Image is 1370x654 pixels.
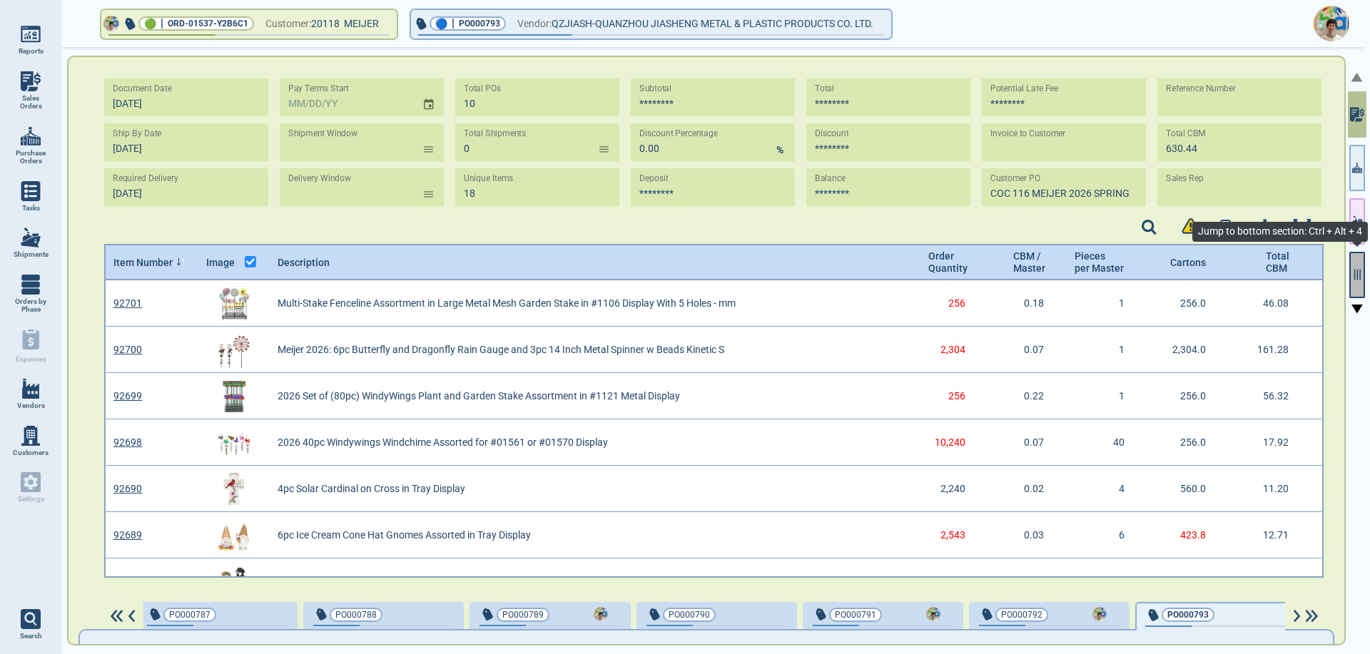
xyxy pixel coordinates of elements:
label: Deposit [639,173,669,184]
label: Pay Terms Start [288,83,349,94]
span: | [452,16,455,31]
label: Invoice to Customer [990,128,1065,139]
img: menu_icon [21,126,41,146]
label: Total [815,83,834,94]
div: 1 [1065,327,1144,373]
span: Reports [19,47,44,56]
label: Customer PO [990,173,1040,184]
img: menu_icon [21,379,41,399]
span: PO000793 [459,16,500,31]
span: Vendors [17,402,45,410]
span: Pieces per Master [1075,250,1124,273]
span: Tasks [22,204,40,213]
div: 11.20 [1226,466,1308,512]
div: 17.92 [1226,419,1308,466]
a: 92698 [113,437,142,449]
img: menu_icon [21,71,41,91]
input: MM/DD/YY [104,78,260,116]
div: 40 [1065,419,1144,466]
span: Description [278,257,330,268]
div: 0.03 [987,512,1065,558]
span: Orders by Phase [11,297,50,314]
a: 92699 [113,391,142,402]
span: MEIJER [344,18,379,29]
label: Delivery Window [288,173,351,184]
span: 256 [948,298,965,310]
a: 92690 [113,484,142,495]
div: grid [104,280,1324,578]
span: Shipments [14,250,49,259]
span: PO000793 [1167,608,1209,622]
img: 92701Img [216,286,252,322]
div: 46.08 [1226,280,1308,327]
label: Document Date [113,83,172,94]
span: 2,304 [940,344,965,356]
span: Item Number [113,257,173,268]
div: 1 [1065,280,1144,327]
label: Total Shipments [464,128,526,139]
img: ArrowIcon [126,610,138,623]
label: Ship By Date [113,128,161,139]
span: Cartons [1170,257,1206,268]
div: 68.92 [1226,558,1308,605]
span: Order Quantity [928,250,967,273]
div: 12.71 [1226,512,1308,558]
span: 4pc Solar Cardinal on Cross in Tray Display [278,484,465,495]
span: PO000790 [669,608,710,622]
label: Total CBM [1166,128,1206,139]
img: DoubleArrowIcon [1303,610,1321,623]
span: 2pc Solar Black and Yellow Labrador Dog w Welcome Bone Assorted in Tray Display [278,576,644,588]
span: 256 [948,391,965,402]
div: 0.07 [987,419,1065,466]
span: | [161,16,163,31]
input: MM/DD/YY [280,78,411,116]
span: Meijer 2026: 6pc Butterfly and Dragonfly Rain Gauge and 3pc 14 Inch Metal Spinner w Beads Kinetic S [278,344,724,356]
span: 20118 [311,15,344,33]
span: Sales Orders [11,94,50,111]
span: 2,543 [940,530,965,541]
span: Customers [13,449,49,457]
span: 256.0 [1180,391,1206,402]
div: 0.02 [987,466,1065,512]
input: MM/DD/YY [104,168,260,206]
span: ORD-01537-Y2B6C1 [168,16,248,31]
button: Avatar🟢|ORD-01537-Y2B6C1Customer:20118 MEIJER [101,10,397,39]
button: Choose date [417,85,444,110]
div: 161.28 [1226,327,1308,373]
span: Customer: [265,15,311,33]
span: PO000791 [835,608,876,622]
span: 2,240 [940,484,965,495]
span: 256.0 [1180,298,1206,310]
img: menu_icon [21,275,41,295]
p: % [776,143,783,158]
div: 6 [1065,512,1144,558]
img: 92689Img [216,518,252,553]
img: Avatar [1092,607,1107,621]
img: 92690Img [216,471,252,507]
span: 🟢 [144,19,156,29]
div: 0.18 [987,280,1065,327]
img: Avatar [103,16,119,31]
span: 560.0 [1180,484,1206,495]
label: Reference Number [1166,83,1236,94]
span: Multi-Stake Fenceline Assortment in Large Metal Mesh Garden Stake in #1106 Display With 5 Holes - mm [278,298,736,310]
img: Avatar [1314,6,1349,41]
span: 10,240 [935,437,965,449]
span: CBM / Master [1013,250,1045,273]
img: menu_icon [21,181,41,201]
a: 92700 [113,344,142,356]
label: Shipment Window [288,128,357,139]
img: ArrowIcon [1291,610,1303,623]
img: 92698Img [216,425,252,461]
span: 6pc Ice Cream Cone Hat Gnomes Assorted in Tray Display [278,530,531,541]
span: 1,723 [940,576,965,588]
a: 92689 [113,530,142,541]
span: Total CBM [1266,250,1288,273]
div: 0.22 [987,373,1065,419]
span: QZJIASH-QUANZHOU JIASHENG METAL & PLASTIC PRODUCTS CO. LTD. [552,15,873,33]
div: 4 [1065,466,1144,512]
img: Avatar [594,607,608,621]
img: 92688Img [216,564,252,600]
img: menu_icon [21,228,41,247]
label: Subtotal [639,83,671,94]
